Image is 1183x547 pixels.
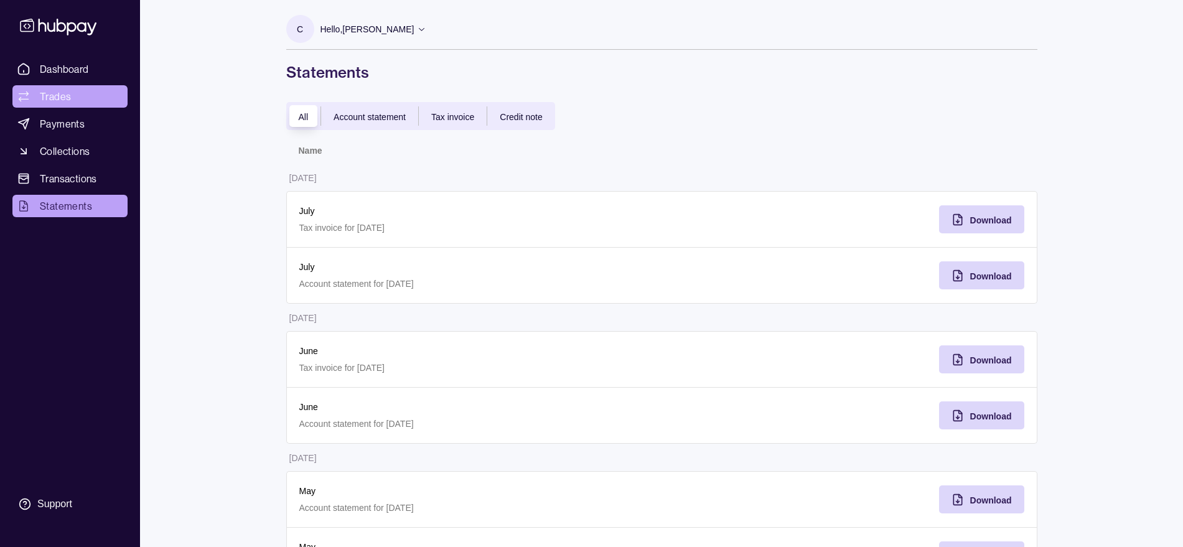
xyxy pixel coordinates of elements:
p: C [297,22,303,36]
p: [DATE] [289,173,317,183]
span: Statements [40,199,92,213]
div: documentTypes [286,102,555,130]
a: Collections [12,140,128,162]
button: Download [939,345,1024,373]
a: Transactions [12,167,128,190]
p: [DATE] [289,453,317,463]
p: Account statement for [DATE] [299,501,650,515]
p: Account statement for [DATE] [299,277,650,291]
p: July [299,260,650,274]
span: Download [970,495,1012,505]
a: Statements [12,195,128,217]
span: Tax invoice [431,112,474,122]
span: Dashboard [40,62,89,77]
a: Trades [12,85,128,108]
p: Hello, [PERSON_NAME] [320,22,414,36]
span: Download [970,411,1012,421]
span: Payments [40,116,85,131]
button: Download [939,261,1024,289]
p: Tax invoice for [DATE] [299,361,650,375]
span: Trades [40,89,71,104]
span: Download [970,271,1012,281]
h1: Statements [286,62,1037,82]
span: Download [970,215,1012,225]
p: July [299,204,650,218]
span: Collections [40,144,90,159]
a: Support [12,491,128,517]
a: Dashboard [12,58,128,80]
p: Name [299,146,322,156]
span: All [299,112,309,122]
p: Account statement for [DATE] [299,417,650,431]
a: Payments [12,113,128,135]
p: June [299,400,650,414]
button: Download [939,485,1024,513]
p: Tax invoice for [DATE] [299,221,650,235]
span: Account statement [334,112,406,122]
p: May [299,484,650,498]
button: Download [939,401,1024,429]
span: Credit note [500,112,542,122]
span: Download [970,355,1012,365]
span: Transactions [40,171,97,186]
p: June [299,344,650,358]
button: Download [939,205,1024,233]
p: [DATE] [289,313,317,323]
div: Support [37,497,72,511]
